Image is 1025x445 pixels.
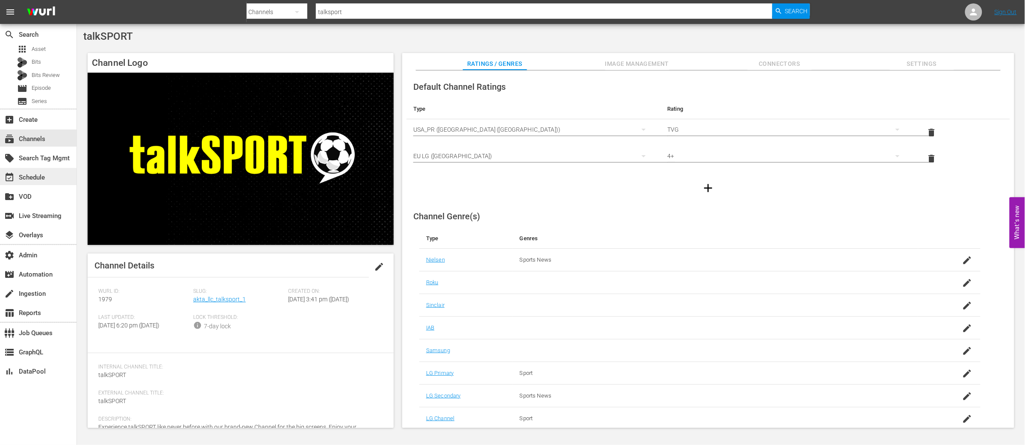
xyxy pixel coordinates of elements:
[413,118,654,141] div: USA_PR ([GEOGRAPHIC_DATA] ([GEOGRAPHIC_DATA]))
[4,115,15,125] span: Create
[88,53,394,73] h4: Channel Logo
[4,29,15,40] span: Search
[4,289,15,299] span: Ingestion
[406,99,661,119] th: Type
[406,99,1010,172] table: simple table
[17,96,27,106] span: Series
[4,230,15,240] span: Overlays
[426,256,445,263] a: Nielsen
[4,366,15,377] span: DataPool
[94,260,154,271] span: Channel Details
[4,269,15,280] span: Automation
[32,58,41,66] span: Bits
[995,9,1017,15] a: Sign Out
[374,262,384,272] span: edit
[513,228,918,249] th: Genres
[927,127,937,138] span: delete
[17,83,27,94] span: Episode
[668,118,908,141] div: TVG
[922,122,942,143] button: delete
[605,59,669,69] span: Image Management
[922,148,942,169] button: delete
[98,364,379,371] span: Internal Channel Title:
[288,296,349,303] span: [DATE] 3:41 pm ([DATE])
[661,99,915,119] th: Rating
[4,153,15,163] span: Search Tag Mgmt
[98,314,189,321] span: Last Updated:
[4,347,15,357] span: GraphQL
[98,371,126,378] span: talkSPORT
[32,97,47,106] span: Series
[98,322,159,329] span: [DATE] 6:20 pm ([DATE])
[426,347,450,354] a: Samsung
[88,73,394,245] img: talkSPORT
[4,172,15,183] span: Schedule
[419,228,513,249] th: Type
[17,70,27,80] div: Bits Review
[426,302,445,308] a: Sinclair
[17,57,27,68] div: Bits
[369,256,389,277] button: edit
[193,296,246,303] a: akta_llc_talksport_1
[4,211,15,221] span: Live Streaming
[748,59,812,69] span: Connectors
[668,144,908,168] div: 4+
[17,44,27,54] span: Asset
[4,328,15,338] span: Job Queues
[21,2,62,22] img: ans4CAIJ8jUAAAAAAAAAAAAAAAAAAAAAAAAgQb4GAAAAAAAAAAAAAAAAAAAAAAAAJMjXAAAAAAAAAAAAAAAAAAAAAAAAgAT5G...
[32,71,60,80] span: Bits Review
[772,3,810,19] button: Search
[426,415,454,421] a: LG Channel
[193,321,202,330] span: info
[288,288,379,295] span: Created On:
[4,134,15,144] span: Channels
[193,288,284,295] span: Slug:
[32,45,46,53] span: Asset
[4,250,15,260] span: Admin
[4,192,15,202] span: VOD
[463,59,527,69] span: Ratings / Genres
[1010,197,1025,248] button: Open Feedback Widget
[4,308,15,318] span: Reports
[927,153,937,164] span: delete
[413,211,480,221] span: Channel Genre(s)
[204,322,231,331] div: 7-day lock
[98,296,112,303] span: 1979
[98,398,126,404] span: talkSPORT
[98,416,379,423] span: Description:
[193,314,284,321] span: Lock Threshold:
[32,84,51,92] span: Episode
[785,3,808,19] span: Search
[890,59,954,69] span: Settings
[5,7,15,17] span: menu
[413,144,654,168] div: EU LG ([GEOGRAPHIC_DATA])
[426,392,461,399] a: LG Secondary
[98,288,189,295] span: Wurl ID:
[83,30,133,42] span: talkSPORT
[426,324,434,331] a: IAB
[98,390,379,397] span: External Channel Title:
[426,279,439,286] a: Roku
[426,370,454,376] a: LG Primary
[413,82,506,92] span: Default Channel Ratings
